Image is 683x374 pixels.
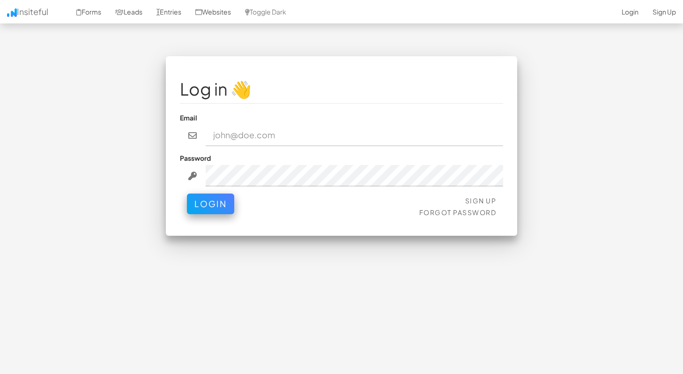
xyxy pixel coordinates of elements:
[187,194,234,214] button: Login
[180,113,197,122] label: Email
[465,196,497,205] a: Sign Up
[180,80,503,98] h1: Log in 👋
[7,8,17,17] img: icon.png
[206,125,504,146] input: john@doe.com
[419,208,497,217] a: Forgot Password
[180,153,211,163] label: Password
